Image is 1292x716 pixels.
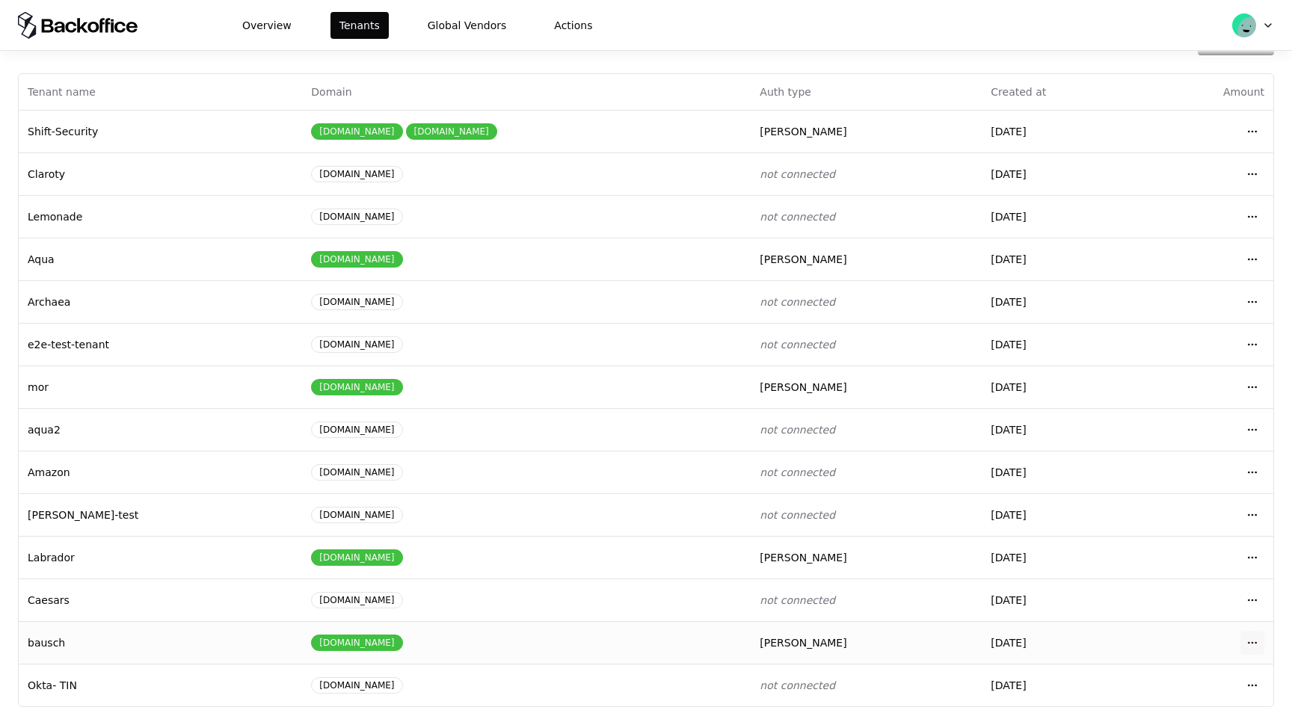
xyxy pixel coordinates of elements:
[545,12,601,39] button: Actions
[982,578,1143,621] td: [DATE]
[1143,74,1273,110] th: Amount
[982,664,1143,706] td: [DATE]
[760,637,846,649] span: [PERSON_NAME]
[311,549,402,566] div: [DOMAIN_NAME]
[982,195,1143,238] td: [DATE]
[406,123,497,140] div: [DOMAIN_NAME]
[19,110,302,152] td: Shift-Security
[311,379,402,395] div: [DOMAIN_NAME]
[311,422,402,438] div: [DOMAIN_NAME]
[311,592,402,608] div: [DOMAIN_NAME]
[330,12,389,39] button: Tenants
[19,664,302,706] td: Okta- TIN
[19,621,302,664] td: bausch
[760,253,846,265] span: [PERSON_NAME]
[982,451,1143,493] td: [DATE]
[760,126,846,138] span: [PERSON_NAME]
[311,251,402,268] div: [DOMAIN_NAME]
[19,195,302,238] td: Lemonade
[311,166,402,182] div: [DOMAIN_NAME]
[419,12,516,39] button: Global Vendors
[19,536,302,578] td: Labrador
[760,168,835,180] span: not connected
[311,507,402,523] div: [DOMAIN_NAME]
[760,424,835,436] span: not connected
[760,552,846,564] span: [PERSON_NAME]
[311,209,402,225] div: [DOMAIN_NAME]
[760,509,835,521] span: not connected
[19,408,302,451] td: aqua2
[302,74,751,110] th: Domain
[19,493,302,536] td: [PERSON_NAME]-test
[311,677,402,694] div: [DOMAIN_NAME]
[982,493,1143,536] td: [DATE]
[19,280,302,323] td: Archaea
[982,408,1143,451] td: [DATE]
[982,152,1143,195] td: [DATE]
[311,336,402,353] div: [DOMAIN_NAME]
[19,74,302,110] th: Tenant name
[760,466,835,478] span: not connected
[19,365,302,408] td: mor
[19,451,302,493] td: Amazon
[982,536,1143,578] td: [DATE]
[19,238,302,280] td: Aqua
[982,280,1143,323] td: [DATE]
[760,679,835,691] span: not connected
[311,464,402,481] div: [DOMAIN_NAME]
[982,238,1143,280] td: [DATE]
[982,365,1143,408] td: [DATE]
[982,323,1143,365] td: [DATE]
[982,110,1143,152] td: [DATE]
[760,339,835,351] span: not connected
[760,594,835,606] span: not connected
[311,635,402,651] div: [DOMAIN_NAME]
[19,152,302,195] td: Claroty
[760,381,846,393] span: [PERSON_NAME]
[982,621,1143,664] td: [DATE]
[19,323,302,365] td: e2e-test-tenant
[751,74,982,110] th: Auth type
[311,123,402,140] div: [DOMAIN_NAME]
[760,296,835,308] span: not connected
[19,578,302,621] td: Caesars
[982,74,1143,110] th: Created at
[311,294,402,310] div: [DOMAIN_NAME]
[233,12,301,39] button: Overview
[760,211,835,223] span: not connected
